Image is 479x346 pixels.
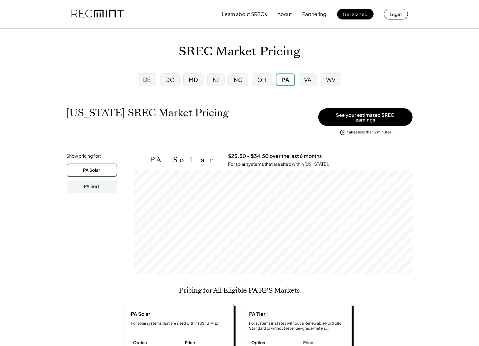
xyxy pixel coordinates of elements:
[303,8,327,20] button: Partnering
[131,321,229,326] div: For solar systems that are sited within [US_STATE].
[133,340,147,345] div: Option
[228,153,322,159] h3: $25.50 - $34.50 over the last 6 months
[67,153,101,159] div: Show pricing for:
[185,340,195,345] div: Price
[247,311,268,317] div: PA Tier I
[318,108,413,126] button: See your estimated SREC earnings
[326,76,336,84] div: WV
[249,321,347,332] div: For systems in states without a Renewable Portfolio Standard or without revenue-grade meters...
[143,76,151,84] div: DE
[179,44,300,59] h1: SREC Market Pricing
[213,76,219,84] div: NJ
[304,76,312,84] div: VA
[281,76,289,84] div: PA
[71,3,124,25] img: recmint-logotype%403x.png
[337,9,374,19] button: Get Started
[303,340,313,345] div: Price
[252,340,265,345] div: Option
[222,8,267,20] button: Learn about SRECs
[234,76,242,84] div: NC
[179,286,300,295] h2: Pricing for All Eligible PA RPS Markets
[257,76,267,84] div: OH
[384,9,408,19] button: Log in
[348,130,393,135] div: takes less than 2 minutes!
[129,311,151,317] div: PA Solar
[278,8,292,20] button: About
[165,76,174,84] div: DC
[67,107,229,119] h1: [US_STATE] SREC Market Pricing
[189,76,198,84] div: MD
[83,167,100,173] div: PA Solar
[228,161,329,167] div: For solar systems that are sited within [US_STATE].
[150,155,219,165] h2: PA Solar
[84,183,99,190] div: PA Tier I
